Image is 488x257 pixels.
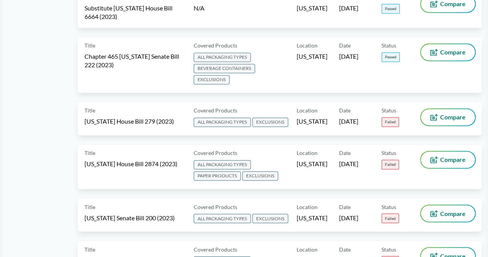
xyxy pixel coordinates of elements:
[194,117,251,127] span: ALL PACKAGING TYPES
[194,171,241,180] span: PAPER PRODUCTS
[84,4,184,21] span: Substitute [US_STATE] House Bill 6664 (2023)
[84,213,175,222] span: [US_STATE] Senate Bill 200 (2023)
[421,151,475,168] button: Compare
[84,106,95,114] span: Title
[297,245,317,253] span: Location
[339,203,351,211] span: Date
[242,171,278,180] span: EXCLUSIONS
[382,52,400,62] span: Passed
[194,214,251,223] span: ALL PACKAGING TYPES
[382,213,399,223] span: Failed
[297,213,328,222] span: [US_STATE]
[382,41,396,49] span: Status
[84,41,95,49] span: Title
[194,160,251,169] span: ALL PACKAGING TYPES
[339,4,358,12] span: [DATE]
[297,41,317,49] span: Location
[297,52,328,61] span: [US_STATE]
[194,41,237,49] span: Covered Products
[440,157,466,163] span: Compare
[194,106,237,114] span: Covered Products
[339,41,351,49] span: Date
[382,117,399,127] span: Failed
[194,53,251,62] span: ALL PACKAGING TYPES
[194,203,237,211] span: Covered Products
[297,117,328,126] span: [US_STATE]
[382,160,399,169] span: Failed
[194,4,204,12] span: N/A
[297,160,328,168] span: [US_STATE]
[421,44,475,60] button: Compare
[339,117,358,126] span: [DATE]
[339,106,351,114] span: Date
[84,245,95,253] span: Title
[84,117,174,126] span: [US_STATE] House Bill 279 (2023)
[382,4,400,14] span: Passed
[297,149,317,157] span: Location
[382,245,396,253] span: Status
[194,245,237,253] span: Covered Products
[252,117,288,127] span: EXCLUSIONS
[194,149,237,157] span: Covered Products
[297,4,328,12] span: [US_STATE]
[382,149,396,157] span: Status
[440,49,466,55] span: Compare
[84,52,184,69] span: Chapter 465 [US_STATE] Senate Bill 222 (2023)
[421,109,475,125] button: Compare
[339,245,351,253] span: Date
[252,214,288,223] span: EXCLUSIONS
[339,52,358,61] span: [DATE]
[194,75,230,84] span: EXCLUSIONS
[339,213,358,222] span: [DATE]
[84,160,177,168] span: [US_STATE] House Bill 2874 (2023)
[297,106,317,114] span: Location
[339,149,351,157] span: Date
[421,205,475,221] button: Compare
[440,210,466,216] span: Compare
[194,64,255,73] span: BEVERAGE CONTAINERS
[440,114,466,120] span: Compare
[84,149,95,157] span: Title
[440,1,466,7] span: Compare
[84,203,95,211] span: Title
[382,203,396,211] span: Status
[297,203,317,211] span: Location
[339,160,358,168] span: [DATE]
[382,106,396,114] span: Status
